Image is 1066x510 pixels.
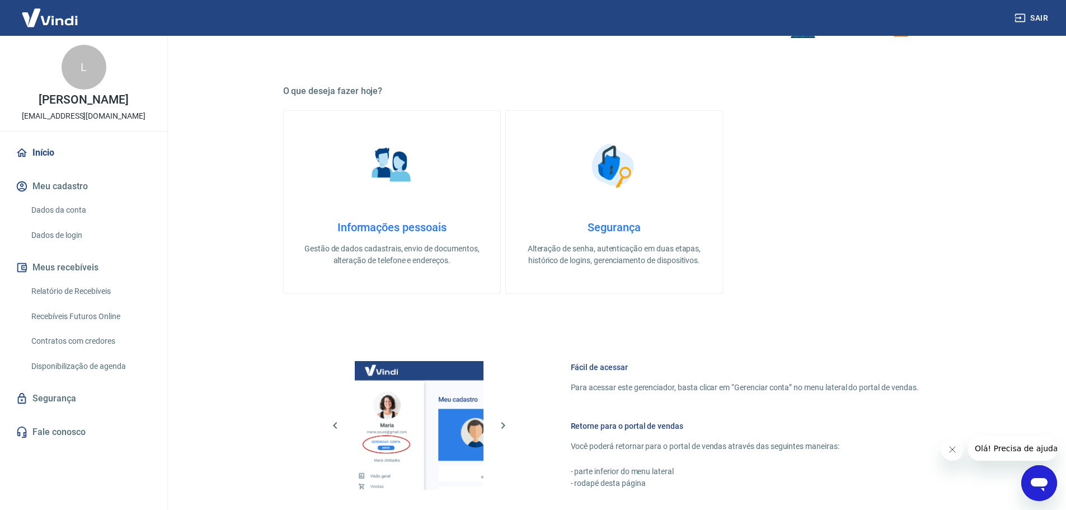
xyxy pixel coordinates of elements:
[13,386,154,411] a: Segurança
[62,45,106,90] div: L
[505,110,723,294] a: SegurançaSegurançaAlteração de senha, autenticação em duas etapas, histórico de logins, gerenciam...
[586,138,642,194] img: Segurança
[1012,8,1053,29] button: Sair
[941,438,964,461] iframe: Fechar mensagem
[355,361,483,490] img: Imagem da dashboard mostrando o botão de gerenciar conta na sidebar no lado esquerdo
[13,141,154,165] a: Início
[283,110,501,294] a: Informações pessoaisInformações pessoaisGestão de dados cadastrais, envio de documentos, alteraçã...
[571,362,919,373] h6: Fácil de acessar
[302,243,482,266] p: Gestão de dados cadastrais, envio de documentos, alteração de telefone e endereços.
[571,466,919,478] p: - parte inferior do menu lateral
[7,8,94,17] span: Olá! Precisa de ajuda?
[27,330,154,353] a: Contratos com credores
[13,420,154,445] a: Fale conosco
[571,441,919,452] p: Você poderá retornar para o portal de vendas através das seguintes maneiras:
[27,199,154,222] a: Dados da conta
[571,478,919,489] p: - rodapé desta página
[571,420,919,432] h6: Retorne para o portal de vendas
[27,305,154,328] a: Recebíveis Futuros Online
[27,280,154,303] a: Relatório de Recebíveis
[968,436,1057,461] iframe: Mensagem da empresa
[364,138,420,194] img: Informações pessoais
[524,243,705,266] p: Alteração de senha, autenticação em duas etapas, histórico de logins, gerenciamento de dispositivos.
[39,94,128,106] p: [PERSON_NAME]
[524,221,705,234] h4: Segurança
[27,355,154,378] a: Disponibilização de agenda
[571,382,919,394] p: Para acessar este gerenciador, basta clicar em “Gerenciar conta” no menu lateral do portal de ven...
[302,221,482,234] h4: Informações pessoais
[13,255,154,280] button: Meus recebíveis
[13,174,154,199] button: Meu cadastro
[27,224,154,247] a: Dados de login
[1021,465,1057,501] iframe: Botão para abrir a janela de mensagens
[13,1,86,35] img: Vindi
[22,110,145,122] p: [EMAIL_ADDRESS][DOMAIN_NAME]
[283,86,946,97] h5: O que deseja fazer hoje?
